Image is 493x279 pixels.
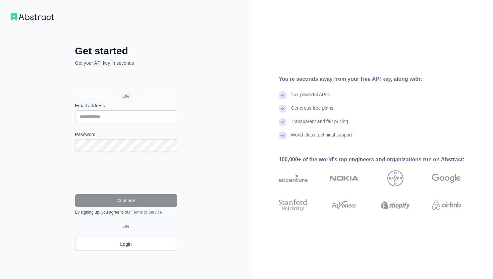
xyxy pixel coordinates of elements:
[75,160,177,186] iframe: reCAPTCHA
[75,210,177,215] div: By signing up, you agree to our .
[279,156,482,164] div: 100,000+ of the world's top engineers and organizations run on Abstract:
[75,131,177,138] label: Password
[75,238,177,250] a: Login
[279,118,287,126] img: check mark
[279,105,287,113] img: check mark
[75,102,177,109] label: Email address
[291,131,352,145] div: World-class technical support
[432,198,461,212] img: airbnb
[279,170,308,186] img: accenture
[291,118,348,131] div: Transparent and fair pricing
[117,93,135,100] span: OR
[291,91,330,105] div: 15+ powerful API's
[432,170,461,186] img: google
[75,45,177,57] h2: Get started
[279,198,308,212] img: stanford university
[279,91,287,99] img: check mark
[279,131,287,139] img: check mark
[120,223,132,230] span: OR
[72,74,179,89] iframe: Sign in with Google Button
[330,170,359,186] img: nokia
[75,60,177,66] p: Get your API key in seconds
[75,194,177,207] button: Continue
[279,75,482,83] div: You're seconds away from your free API key, along with:
[291,105,333,118] div: Generous free plans
[387,170,403,186] img: bayer
[132,210,162,215] a: Terms of Service
[381,198,410,212] img: shopify
[330,198,359,212] img: payoneer
[11,13,54,20] img: Workflow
